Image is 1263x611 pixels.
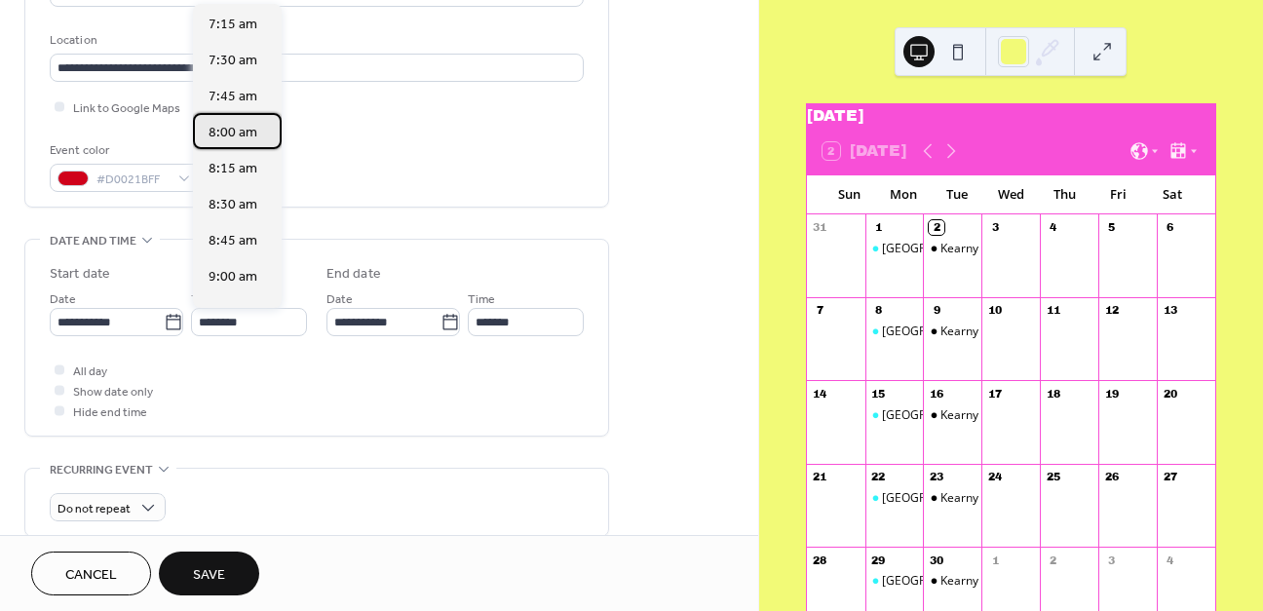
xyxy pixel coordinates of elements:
div: [GEOGRAPHIC_DATA] [882,407,1000,424]
div: Kearny Mesa [923,490,981,507]
button: Save [159,552,259,595]
span: 8:30 am [209,195,257,215]
div: 4 [1163,553,1177,567]
span: #D0021BFF [96,170,169,190]
div: Wed [984,175,1038,214]
span: Recurring event [50,460,153,480]
span: Time [191,289,218,310]
span: 9:15 am [209,303,257,324]
span: Date [326,289,353,310]
div: Kearny Mesa [940,324,1012,340]
div: 11 [1046,303,1060,318]
div: [GEOGRAPHIC_DATA] [882,490,1000,507]
div: 21 [813,470,827,484]
div: Start date [50,264,110,285]
div: [GEOGRAPHIC_DATA] [882,241,1000,257]
div: Tue [930,175,983,214]
div: 17 [987,386,1002,401]
button: Cancel [31,552,151,595]
div: [GEOGRAPHIC_DATA] [882,573,1000,590]
div: Fri [1091,175,1145,214]
div: 13 [1163,303,1177,318]
div: [GEOGRAPHIC_DATA] [882,324,1000,340]
div: Kearny Mesa [940,241,1012,257]
div: Mission Valley [865,490,924,507]
div: Mission Valley [865,324,924,340]
span: Cancel [65,565,117,586]
div: 10 [987,303,1002,318]
div: 7 [813,303,827,318]
div: 3 [1104,553,1119,567]
div: 24 [987,470,1002,484]
div: End date [326,264,381,285]
div: 28 [813,553,827,567]
div: 6 [1163,220,1177,235]
div: Sat [1146,175,1200,214]
div: 18 [1046,386,1060,401]
div: 16 [929,386,943,401]
div: Event color [50,140,196,161]
span: Date and time [50,231,136,251]
div: Mission Valley [865,573,924,590]
span: Show date only [73,382,153,402]
div: 15 [871,386,886,401]
span: 7:45 am [209,87,257,107]
div: [DATE] [807,104,1215,128]
div: 2 [929,220,943,235]
div: 25 [1046,470,1060,484]
span: 7:30 am [209,51,257,71]
span: Link to Google Maps [73,98,180,119]
span: 7:15 am [209,15,257,35]
span: All day [73,362,107,382]
div: 4 [1046,220,1060,235]
div: Kearny Mesa [940,407,1012,424]
div: Mission Valley [865,407,924,424]
span: Do not repeat [57,498,131,520]
div: Kearny Mesa [940,573,1012,590]
div: Kearny Mesa [940,490,1012,507]
div: 26 [1104,470,1119,484]
div: 12 [1104,303,1119,318]
div: 20 [1163,386,1177,401]
div: 8 [871,303,886,318]
span: 8:45 am [209,231,257,251]
div: 14 [813,386,827,401]
div: 23 [929,470,943,484]
span: 8:00 am [209,123,257,143]
div: 1 [987,553,1002,567]
div: 19 [1104,386,1119,401]
div: Location [50,30,580,51]
div: 31 [813,220,827,235]
div: Mission Valley [865,241,924,257]
div: Kearny Mesa [923,573,981,590]
span: 9:00 am [209,267,257,287]
div: 30 [929,553,943,567]
div: Kearny Mesa [923,241,981,257]
div: 9 [929,303,943,318]
div: 2 [1046,553,1060,567]
div: 5 [1104,220,1119,235]
span: Hide end time [73,402,147,423]
div: Sun [823,175,876,214]
div: Kearny Mesa [923,324,981,340]
span: 8:15 am [209,159,257,179]
div: Mon [876,175,930,214]
div: 3 [987,220,1002,235]
div: 22 [871,470,886,484]
div: 29 [871,553,886,567]
span: Time [468,289,495,310]
span: Save [193,565,225,586]
div: Thu [1038,175,1091,214]
span: Date [50,289,76,310]
div: 27 [1163,470,1177,484]
div: 1 [871,220,886,235]
div: Kearny Mesa [923,407,981,424]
